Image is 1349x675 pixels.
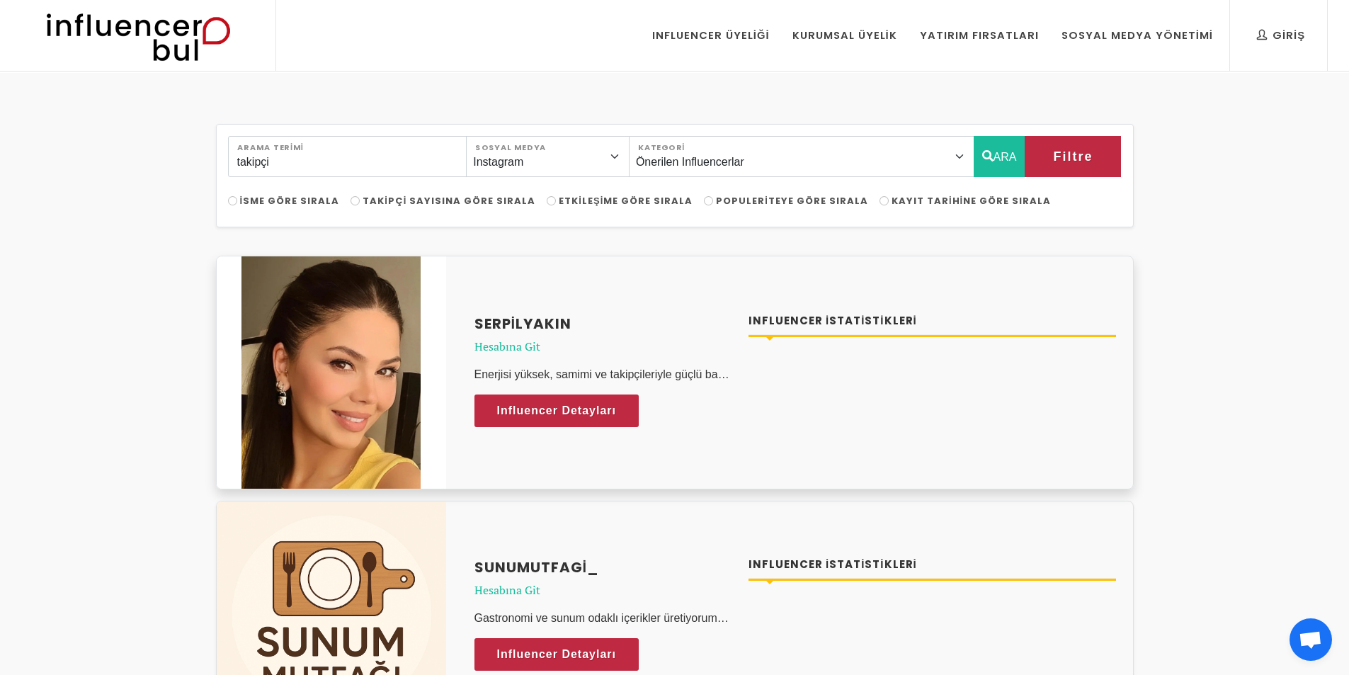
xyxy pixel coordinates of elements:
h4: Influencer İstatistikleri [749,557,1116,573]
span: Etkileşime Göre Sırala [559,194,693,208]
a: Serpilyakın [474,313,732,334]
div: Giriş [1257,28,1305,43]
div: Yatırım Fırsatları [920,28,1039,43]
input: Etkileşime Göre Sırala [547,196,556,205]
span: Influencer Detayları [497,644,617,665]
input: Search.. [228,136,467,177]
span: Filtre [1053,144,1093,169]
input: Kayıt Tarihine Göre Sırala [880,196,889,205]
span: Hesabına Git [474,582,732,599]
div: Kurumsal Üyelik [792,28,897,43]
input: Populeriteye Göre Sırala [704,196,713,205]
span: Takipçi Sayısına Göre Sırala [363,194,535,208]
span: Populeriteye Göre Sırala [716,194,868,208]
div: Açık sohbet [1290,618,1332,661]
span: Kayıt Tarihine Göre Sırala [892,194,1051,208]
a: Influencer Detayları [474,395,639,427]
a: sunumutfagi_ [474,557,732,578]
div: Influencer Üyeliği [652,28,770,43]
span: Hesabına Git [474,338,732,355]
h4: Influencer İstatistikleri [749,313,1116,329]
div: Sosyal Medya Yönetimi [1061,28,1213,43]
button: Filtre [1025,136,1121,177]
button: ARA [974,136,1025,177]
span: Influencer Detayları [497,400,617,421]
span: İsme Göre Sırala [240,194,340,208]
p: Enerjisi yüksek, samimi ve takipçileriyle güçlü bağ kuran bir içerik üreticisiyim. Kişisel hesabı... [474,366,732,383]
p: Gastronomi ve sunum odaklı içerikler üretiyorum. Lezzetleri görsel bir şölene dönüştürerek takipç... [474,610,732,627]
input: Takipçi Sayısına Göre Sırala [351,196,360,205]
a: Influencer Detayları [474,638,639,671]
input: İsme Göre Sırala [228,196,237,205]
